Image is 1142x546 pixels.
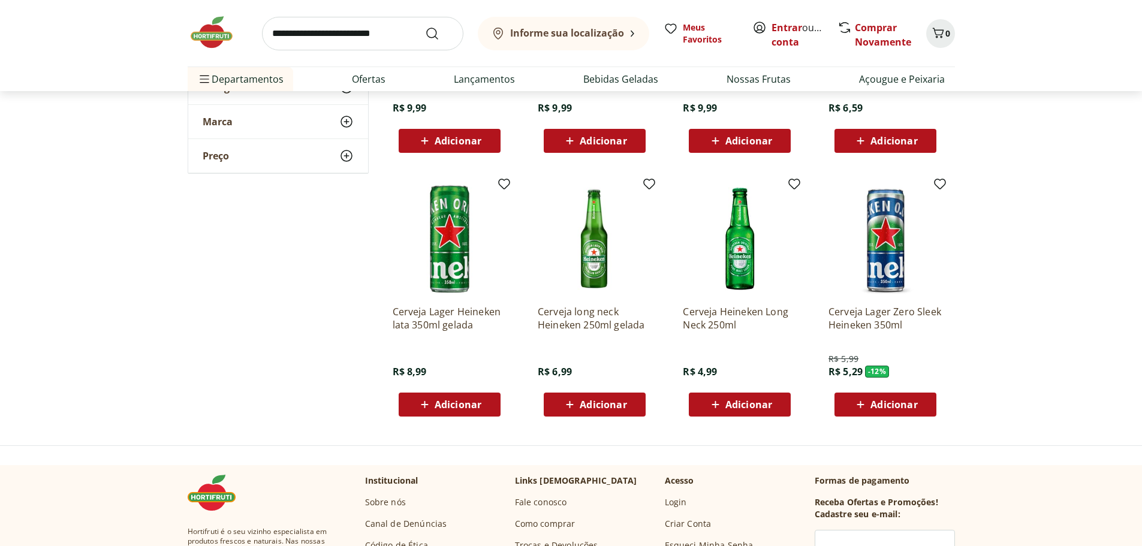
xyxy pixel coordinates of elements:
button: Adicionar [544,393,646,417]
p: Institucional [365,475,418,487]
span: R$ 8,99 [393,365,427,378]
button: Adicionar [399,393,501,417]
button: Informe sua localização [478,17,649,50]
a: Fale conosco [515,496,567,508]
span: R$ 6,59 [828,101,863,114]
h3: Cadastre seu e-mail: [815,508,900,520]
a: Açougue e Peixaria [859,72,945,86]
img: Hortifruti [188,475,248,511]
button: Marca [188,105,368,138]
a: Lançamentos [454,72,515,86]
a: Login [665,496,687,508]
a: Cerveja long neck Heineken 250ml gelada [538,305,652,331]
span: R$ 9,99 [393,101,427,114]
button: Adicionar [689,393,791,417]
span: Adicionar [580,136,626,146]
a: Meus Favoritos [664,22,738,46]
button: Adicionar [834,129,936,153]
span: Departamentos [197,65,284,93]
button: Adicionar [834,393,936,417]
a: Criar Conta [665,518,712,530]
button: Adicionar [544,129,646,153]
span: 0 [945,28,950,39]
button: Carrinho [926,19,955,48]
span: Adicionar [870,136,917,146]
a: Sobre nós [365,496,406,508]
a: Bebidas Geladas [583,72,658,86]
span: R$ 9,99 [538,101,572,114]
a: Comprar Novamente [855,21,911,49]
button: Submit Search [425,26,454,41]
p: Links [DEMOGRAPHIC_DATA] [515,475,637,487]
a: Como comprar [515,518,575,530]
input: search [262,17,463,50]
span: ou [772,20,825,49]
a: Canal de Denúncias [365,518,447,530]
p: Acesso [665,475,694,487]
a: Entrar [772,21,802,34]
span: Adicionar [580,400,626,409]
span: Adicionar [435,136,481,146]
span: Adicionar [435,400,481,409]
img: Hortifruti [188,14,248,50]
a: Criar conta [772,21,837,49]
h3: Receba Ofertas e Promoções! [815,496,938,508]
span: Adicionar [725,400,772,409]
a: Cerveja Lager Heineken lata 350ml gelada [393,305,507,331]
span: Adicionar [870,400,917,409]
button: Menu [197,65,212,93]
button: Preço [188,139,368,173]
img: Cerveja Heineken Long Neck 250ml [683,182,797,295]
button: Adicionar [689,129,791,153]
span: Meus Favoritos [683,22,738,46]
span: R$ 6,99 [538,365,572,378]
img: Cerveja long neck Heineken 250ml gelada [538,182,652,295]
span: Adicionar [725,136,772,146]
a: Ofertas [352,72,385,86]
span: - 12 % [865,366,889,378]
span: Marca [203,116,233,128]
a: Cerveja Lager Zero Sleek Heineken 350ml [828,305,942,331]
img: Cerveja Lager Heineken lata 350ml gelada [393,182,507,295]
span: R$ 5,99 [828,353,858,365]
p: Formas de pagamento [815,475,955,487]
a: Cerveja Heineken Long Neck 250ml [683,305,797,331]
span: Preço [203,150,229,162]
span: R$ 5,29 [828,365,863,378]
span: R$ 9,99 [683,101,717,114]
span: R$ 4,99 [683,365,717,378]
b: Informe sua localização [510,26,624,40]
img: Cerveja Lager Zero Sleek Heineken 350ml [828,182,942,295]
button: Adicionar [399,129,501,153]
a: Nossas Frutas [727,72,791,86]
